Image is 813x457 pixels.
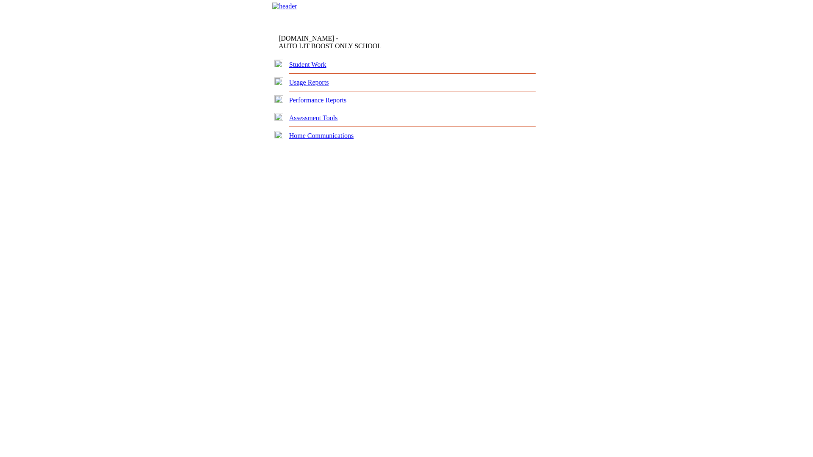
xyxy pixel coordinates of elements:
nobr: AUTO LIT BOOST ONLY SCHOOL [279,42,382,50]
a: Usage Reports [289,79,329,86]
img: plus.gif [274,77,283,85]
a: Home Communications [289,132,354,139]
img: plus.gif [274,60,283,67]
a: Performance Reports [289,96,347,104]
img: plus.gif [274,113,283,121]
img: header [272,3,297,10]
td: [DOMAIN_NAME] - [279,35,434,50]
img: plus.gif [274,131,283,138]
img: plus.gif [274,95,283,103]
a: Student Work [289,61,326,68]
a: Assessment Tools [289,114,338,121]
